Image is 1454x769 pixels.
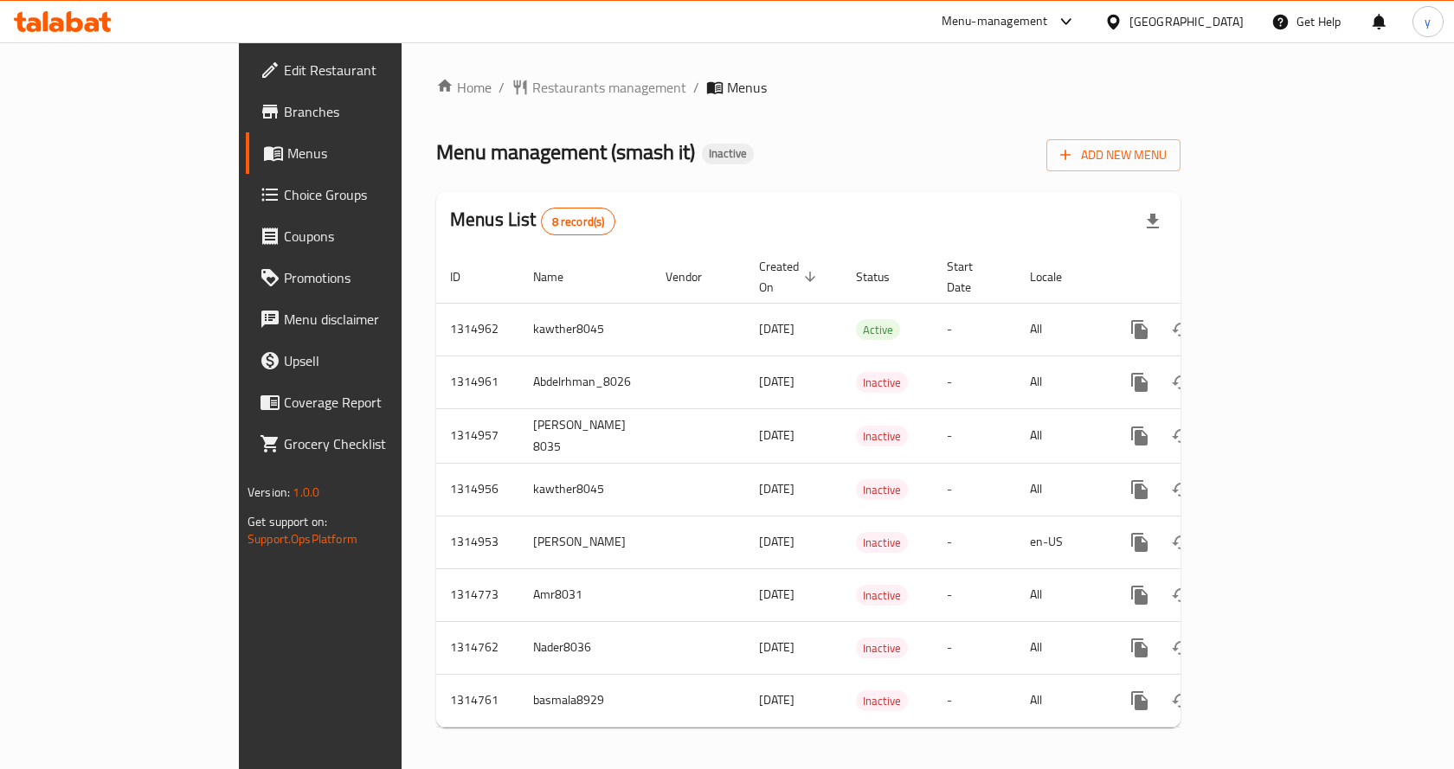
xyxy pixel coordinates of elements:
span: Grocery Checklist [284,433,468,454]
td: kawther8045 [519,303,652,356]
span: [DATE] [759,370,795,393]
button: Change Status [1161,415,1202,457]
span: Start Date [947,256,995,298]
span: Add New Menu [1060,144,1167,166]
span: Promotions [284,267,468,288]
span: Branches [284,101,468,122]
div: Inactive [856,479,908,500]
span: Inactive [702,146,754,161]
a: Menus [246,132,482,174]
button: more [1119,415,1161,457]
th: Actions [1105,251,1299,304]
button: more [1119,574,1161,616]
span: Coverage Report [284,392,468,413]
span: Status [856,266,912,287]
span: Choice Groups [284,184,468,205]
a: Choice Groups [246,174,482,215]
td: All [1016,303,1105,356]
span: Inactive [856,373,908,393]
div: Menu-management [942,11,1048,32]
span: Menu disclaimer [284,309,468,330]
span: Edit Restaurant [284,60,468,80]
span: Inactive [856,586,908,606]
span: Get support on: [248,510,327,533]
td: All [1016,463,1105,516]
span: y [1425,12,1431,31]
span: Menus [287,143,468,163]
button: more [1119,362,1161,403]
span: 8 record(s) [542,214,615,230]
a: Restaurants management [511,77,686,98]
span: [DATE] [759,636,795,658]
li: / [693,77,699,98]
button: Change Status [1161,680,1202,721]
span: Inactive [856,638,908,658]
button: Change Status [1161,362,1202,403]
span: [DATE] [759,583,795,606]
span: Inactive [856,426,908,446]
a: Coverage Report [246,381,482,423]
div: [GEOGRAPHIC_DATA] [1129,12,1244,31]
span: Name [533,266,586,287]
button: Change Status [1161,469,1202,510]
td: - [933,621,1016,674]
a: Upsell [246,340,482,381]
span: Menu management ( smash it ) [436,132,695,171]
td: - [933,674,1016,727]
td: basmala8929 [519,674,652,727]
span: ID [450,266,483,287]
button: Change Status [1161,627,1202,669]
td: Amr8031 [519,568,652,621]
div: Active [856,319,900,340]
div: Inactive [856,690,908,711]
span: Inactive [856,691,908,711]
span: [DATE] [759,424,795,446]
td: All [1016,674,1105,727]
button: Change Status [1161,522,1202,563]
td: - [933,463,1016,516]
span: [DATE] [759,317,795,340]
button: Change Status [1161,309,1202,350]
td: Nader8036 [519,621,652,674]
span: [DATE] [759,530,795,553]
button: Change Status [1161,574,1202,616]
span: Version: [248,481,290,503]
td: All [1016,621,1105,674]
td: All [1016,568,1105,621]
div: Inactive [856,426,908,446]
td: - [933,408,1016,463]
li: / [499,77,505,98]
a: Grocery Checklist [246,423,482,465]
span: Coupons [284,226,468,247]
button: Add New Menu [1046,139,1181,171]
table: enhanced table [436,251,1299,727]
td: - [933,516,1016,568]
td: en-US [1016,516,1105,568]
div: Inactive [702,144,754,164]
span: Vendor [666,266,724,287]
a: Promotions [246,257,482,298]
span: [DATE] [759,689,795,711]
div: Inactive [856,532,908,553]
span: Inactive [856,533,908,553]
button: more [1119,522,1161,563]
td: - [933,356,1016,408]
div: Inactive [856,638,908,658]
span: Locale [1030,266,1084,287]
td: All [1016,356,1105,408]
a: Support.OpsPlatform [248,528,357,550]
td: kawther8045 [519,463,652,516]
span: Active [856,320,900,340]
span: Upsell [284,350,468,371]
span: [DATE] [759,477,795,500]
span: Restaurants management [532,77,686,98]
span: 1.0.0 [293,481,319,503]
button: more [1119,309,1161,350]
div: Total records count [541,208,616,235]
td: - [933,303,1016,356]
td: - [933,568,1016,621]
span: Created On [759,256,821,298]
a: Menu disclaimer [246,298,482,340]
td: [PERSON_NAME] [519,516,652,568]
td: Abdelrhman_8026 [519,356,652,408]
